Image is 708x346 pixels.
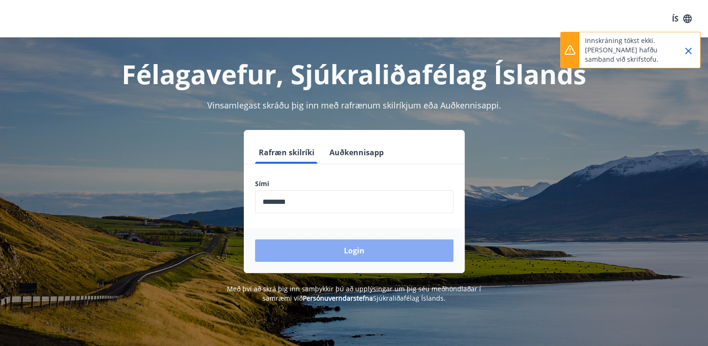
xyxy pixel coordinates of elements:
span: Með því að skrá þig inn samþykkir þú að upplýsingar um þig séu meðhöndlaðar í samræmi við Sjúkral... [227,284,481,303]
button: Close [680,43,696,59]
button: ÍS [667,10,697,27]
button: Login [255,239,453,262]
label: Sími [255,179,453,188]
span: Vinsamlegast skráðu þig inn með rafrænum skilríkjum eða Auðkennisappi. [207,100,501,111]
button: Auðkennisapp [326,141,387,164]
p: Innskráning tókst ekki. [PERSON_NAME] hafðu samband við skrifstofu. [585,36,667,64]
button: Rafræn skilríki [255,141,318,164]
a: Persónuverndarstefna [303,294,373,303]
h1: Félagavefur, Sjúkraliðafélag Íslands [29,56,680,92]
